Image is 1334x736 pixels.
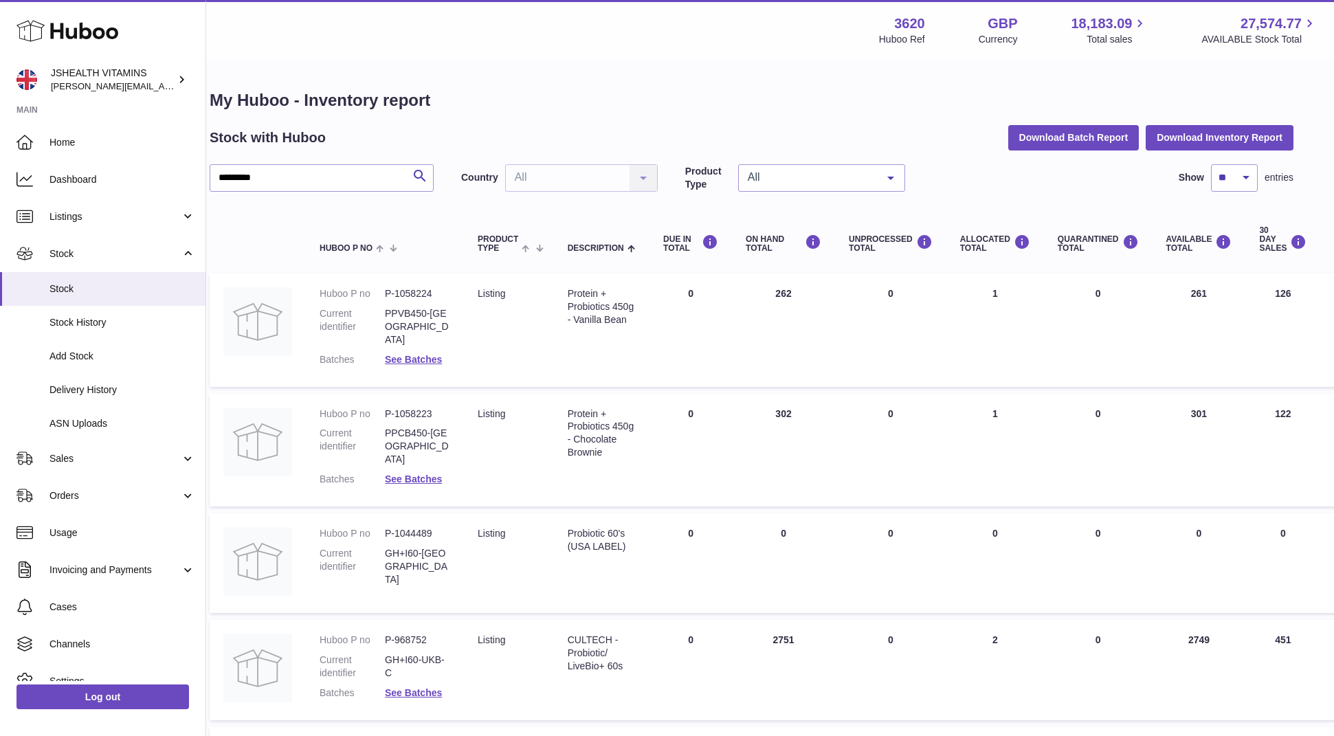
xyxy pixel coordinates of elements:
div: UNPROCESSED Total [849,234,933,253]
label: Product Type [685,165,731,191]
td: 0 [732,513,835,613]
dt: Current identifier [320,307,385,346]
td: 0 [946,513,1044,613]
div: ALLOCATED Total [960,234,1030,253]
td: 2 [946,620,1044,720]
span: Home [49,136,195,149]
button: Download Batch Report [1008,125,1140,150]
div: DUE IN TOTAL [663,234,718,253]
h1: My Huboo - Inventory report [210,89,1293,111]
td: 1 [946,394,1044,506]
td: 261 [1153,274,1246,386]
div: ON HAND Total [746,234,821,253]
dt: Huboo P no [320,634,385,647]
h2: Stock with Huboo [210,129,326,147]
span: Dashboard [49,173,195,186]
span: Invoicing and Payments [49,564,181,577]
span: Total sales [1087,33,1148,46]
dd: PPVB450-[GEOGRAPHIC_DATA] [385,307,450,346]
td: 0 [649,513,732,613]
div: CULTECH - Probiotic/ LiveBio+ 60s [568,634,636,673]
div: QUARANTINED Total [1058,234,1139,253]
dd: GH+I60-UKB-C [385,654,450,680]
td: 0 [649,620,732,720]
span: [PERSON_NAME][EMAIL_ADDRESS][DOMAIN_NAME] [51,80,276,91]
span: Add Stock [49,350,195,363]
div: JSHEALTH VITAMINS [51,67,175,93]
td: 451 [1245,620,1320,720]
span: Delivery History [49,383,195,397]
td: 0 [1153,513,1246,613]
img: product image [223,408,292,476]
span: 0 [1096,528,1101,539]
td: 1 [946,274,1044,386]
td: 0 [1245,513,1320,613]
div: Huboo Ref [879,33,925,46]
dd: P-1044489 [385,527,450,540]
dd: PPCB450-[GEOGRAPHIC_DATA] [385,427,450,466]
span: Settings [49,675,195,688]
span: AVAILABLE Stock Total [1201,33,1318,46]
strong: 3620 [894,14,925,33]
dd: P-1058223 [385,408,450,421]
dt: Batches [320,473,385,486]
dt: Current identifier [320,654,385,680]
td: 0 [835,274,946,386]
span: Stock [49,247,181,260]
span: listing [478,634,505,645]
span: Huboo P no [320,244,373,253]
span: listing [478,408,505,419]
a: See Batches [385,687,442,698]
span: 27,574.77 [1241,14,1302,33]
dt: Batches [320,353,385,366]
span: Orders [49,489,181,502]
dt: Batches [320,687,385,700]
span: entries [1265,171,1293,184]
a: See Batches [385,473,442,484]
span: All [744,170,877,184]
td: 2749 [1153,620,1246,720]
td: 0 [649,394,732,506]
a: See Batches [385,354,442,365]
dd: GH+I60-[GEOGRAPHIC_DATA] [385,547,450,586]
label: Country [461,171,498,184]
strong: GBP [988,14,1017,33]
dt: Huboo P no [320,408,385,421]
dd: P-968752 [385,634,450,647]
span: Cases [49,601,195,614]
td: 0 [835,394,946,506]
span: Listings [49,210,181,223]
td: 262 [732,274,835,386]
label: Show [1179,171,1204,184]
img: product image [223,634,292,702]
dt: Current identifier [320,427,385,466]
span: listing [478,528,505,539]
td: 126 [1245,274,1320,386]
span: listing [478,288,505,299]
div: Probiotic 60's (USA LABEL) [568,527,636,553]
span: ASN Uploads [49,417,195,430]
span: Stock History [49,316,195,329]
div: Protein + Probiotics 450g - Vanilla Bean [568,287,636,326]
span: Channels [49,638,195,651]
a: 27,574.77 AVAILABLE Stock Total [1201,14,1318,46]
td: 2751 [732,620,835,720]
td: 302 [732,394,835,506]
span: 0 [1096,288,1101,299]
img: product image [223,527,292,596]
span: Stock [49,282,195,295]
dt: Huboo P no [320,527,385,540]
a: 18,183.09 Total sales [1071,14,1148,46]
span: Description [568,244,624,253]
button: Download Inventory Report [1146,125,1293,150]
span: 18,183.09 [1071,14,1132,33]
div: AVAILABLE Total [1166,234,1232,253]
img: product image [223,287,292,356]
span: 0 [1096,408,1101,419]
span: Usage [49,526,195,539]
a: Log out [16,684,189,709]
dt: Current identifier [320,547,385,586]
span: 0 [1096,634,1101,645]
span: Sales [49,452,181,465]
td: 301 [1153,394,1246,506]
